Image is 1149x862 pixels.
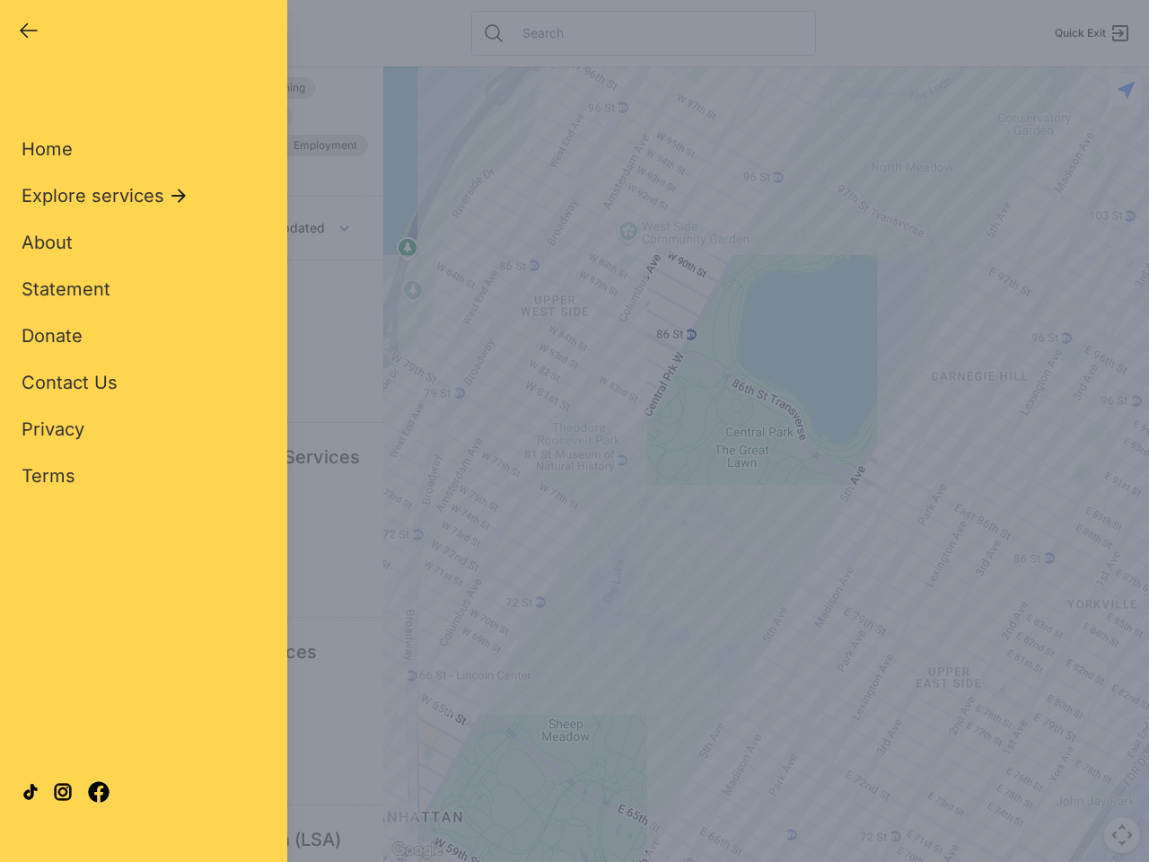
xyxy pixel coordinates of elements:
[22,465,75,487] span: Terms
[22,136,73,162] a: Home
[22,463,75,488] a: Terms
[22,277,110,302] a: Statement
[22,138,73,160] span: Home
[22,417,84,442] a: Privacy
[22,370,118,395] a: Contact Us
[22,230,73,255] a: About
[22,372,118,393] span: Contact Us
[22,323,83,348] a: Donate
[22,278,110,300] span: Statement
[22,232,73,253] span: About
[22,183,164,208] span: Explore services
[22,418,84,440] span: Privacy
[22,183,189,208] button: Explore services
[22,325,83,347] span: Donate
